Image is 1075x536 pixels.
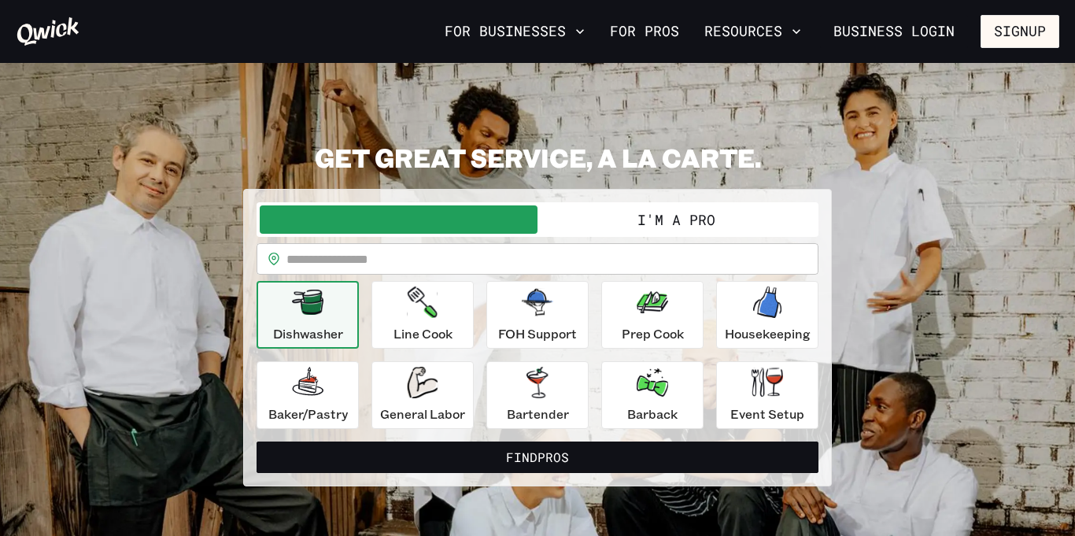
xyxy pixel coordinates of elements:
button: Bartender [486,361,589,429]
p: FOH Support [498,324,577,343]
p: Line Cook [393,324,453,343]
button: I'm a Business [260,205,537,234]
p: Housekeeping [725,324,811,343]
button: Signup [981,15,1059,48]
p: Dishwasher [273,324,343,343]
p: Bartender [507,405,569,423]
button: Baker/Pastry [257,361,359,429]
p: Event Setup [730,405,804,423]
button: General Labor [371,361,474,429]
button: Resources [698,18,807,45]
button: FindPros [257,442,818,473]
p: Barback [627,405,678,423]
button: Event Setup [716,361,818,429]
a: Business Login [820,15,968,48]
button: For Businesses [438,18,591,45]
button: Line Cook [371,281,474,349]
button: Barback [601,361,704,429]
h2: GET GREAT SERVICE, A LA CARTE. [243,142,832,173]
button: I'm a Pro [537,205,815,234]
a: For Pros [604,18,685,45]
p: Baker/Pastry [268,405,348,423]
button: Dishwasher [257,281,359,349]
button: Housekeeping [716,281,818,349]
p: General Labor [380,405,465,423]
button: Prep Cook [601,281,704,349]
button: FOH Support [486,281,589,349]
p: Prep Cook [622,324,684,343]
